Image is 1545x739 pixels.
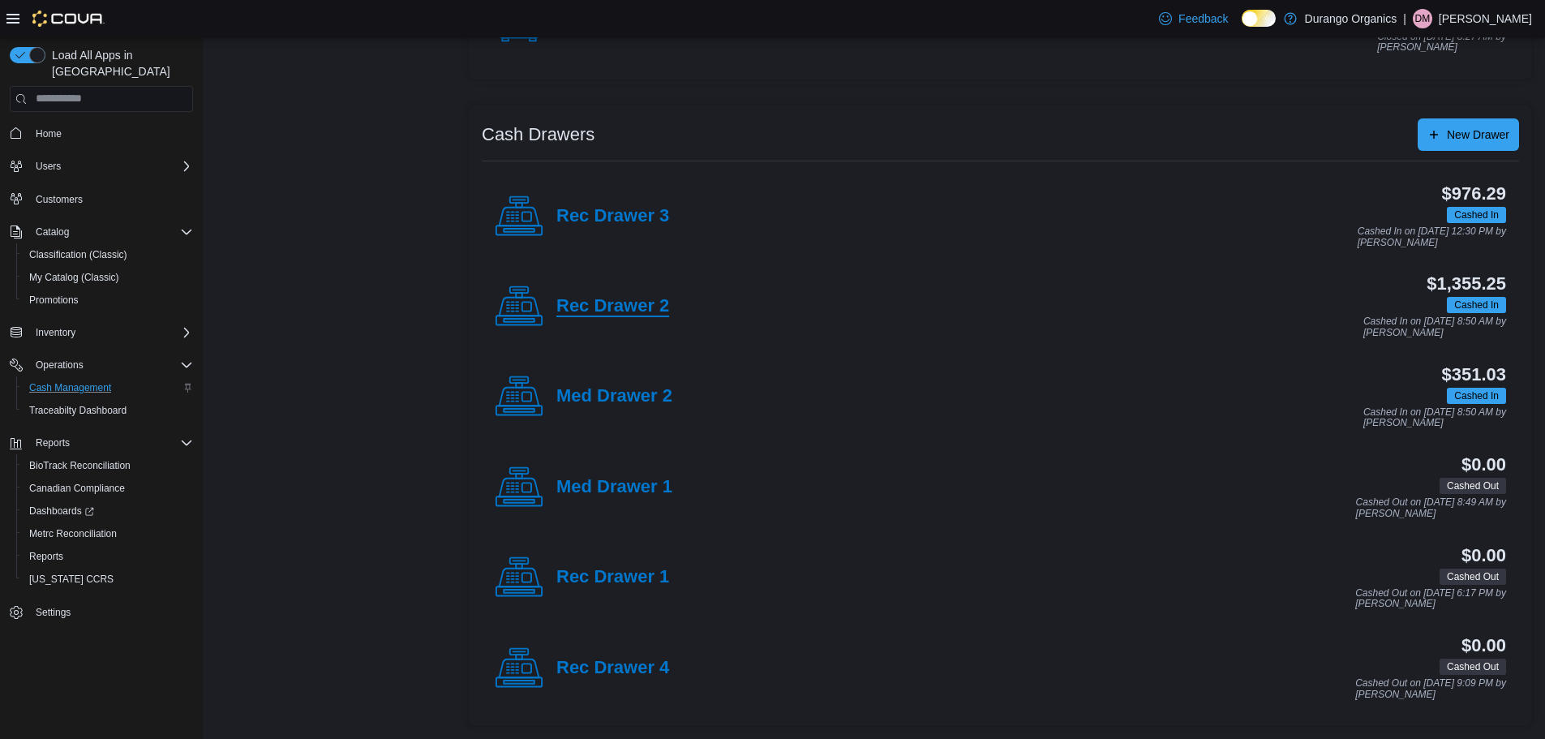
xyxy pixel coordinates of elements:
span: Metrc Reconciliation [29,527,117,540]
span: Catalog [29,222,193,242]
span: Promotions [29,294,79,307]
span: Customers [36,193,83,206]
a: Dashboards [16,500,200,522]
span: BioTrack Reconciliation [29,459,131,472]
span: Classification (Classic) [29,248,127,261]
span: Customers [29,189,193,209]
span: Canadian Compliance [23,479,193,498]
button: Inventory [3,321,200,344]
h3: $1,355.25 [1427,274,1506,294]
p: Cashed Out on [DATE] 9:09 PM by [PERSON_NAME] [1355,678,1506,700]
h4: Rec Drawer 2 [556,296,669,317]
span: Dashboards [29,505,94,518]
a: Classification (Classic) [23,245,134,264]
a: Metrc Reconciliation [23,524,123,544]
a: Promotions [23,290,85,310]
span: BioTrack Reconciliation [23,456,193,475]
h3: $0.00 [1461,455,1506,475]
button: BioTrack Reconciliation [16,454,200,477]
span: Inventory [36,326,75,339]
span: Cashed Out [1447,660,1499,674]
span: Operations [36,359,84,372]
button: Inventory [29,323,82,342]
span: New Drawer [1447,127,1509,143]
span: Operations [29,355,193,375]
span: Washington CCRS [23,569,193,589]
p: Cashed Out on [DATE] 6:17 PM by [PERSON_NAME] [1355,588,1506,610]
a: Canadian Compliance [23,479,131,498]
span: Traceabilty Dashboard [23,401,193,420]
button: Users [3,155,200,178]
span: Classification (Classic) [23,245,193,264]
p: | [1403,9,1406,28]
button: My Catalog (Classic) [16,266,200,289]
p: Cashed Out on [DATE] 8:49 AM by [PERSON_NAME] [1356,497,1506,519]
button: Operations [3,354,200,376]
span: My Catalog (Classic) [29,271,119,284]
span: Dark Mode [1242,27,1242,28]
p: Cashed In on [DATE] 8:50 AM by [PERSON_NAME] [1363,407,1506,429]
span: Cashed In [1454,298,1499,312]
button: Metrc Reconciliation [16,522,200,545]
nav: Complex example [10,115,193,667]
p: Cashed In on [DATE] 8:50 AM by [PERSON_NAME] [1363,316,1506,338]
span: Cash Management [29,381,111,394]
button: Catalog [29,222,75,242]
span: Home [36,127,62,140]
h4: Rec Drawer 3 [556,206,669,227]
a: Customers [29,190,89,209]
button: Operations [29,355,90,375]
span: Load All Apps in [GEOGRAPHIC_DATA] [45,47,193,79]
h3: $0.00 [1461,636,1506,655]
span: Inventory [29,323,193,342]
span: Cashed In [1454,208,1499,222]
span: Feedback [1178,11,1228,27]
button: Reports [16,545,200,568]
p: Closed on [DATE] 8:27 AM by [PERSON_NAME] [1377,32,1506,54]
h3: $976.29 [1442,184,1506,204]
span: Reports [29,433,193,453]
h4: Med Drawer 2 [556,386,672,407]
span: Settings [36,606,71,619]
span: Cashed In [1447,207,1506,223]
input: Dark Mode [1242,10,1276,27]
button: Cash Management [16,376,200,399]
p: [PERSON_NAME] [1439,9,1532,28]
a: Home [29,124,68,144]
h3: $351.03 [1442,365,1506,385]
span: Cashed Out [1440,659,1506,675]
span: Dashboards [23,501,193,521]
span: Cashed Out [1447,479,1499,493]
span: My Catalog (Classic) [23,268,193,287]
span: Cashed In [1447,297,1506,313]
button: New Drawer [1418,118,1519,151]
button: Settings [3,600,200,624]
span: Cashed Out [1440,478,1506,494]
span: Traceabilty Dashboard [29,404,127,417]
button: Classification (Classic) [16,243,200,266]
span: Reports [29,550,63,563]
span: Cashed In [1454,389,1499,403]
h4: Rec Drawer 1 [556,567,669,588]
span: Canadian Compliance [29,482,125,495]
a: Cash Management [23,378,118,397]
span: Cash Management [23,378,193,397]
a: Feedback [1152,2,1234,35]
button: Home [3,122,200,145]
button: Catalog [3,221,200,243]
span: Settings [29,602,193,622]
a: BioTrack Reconciliation [23,456,137,475]
span: Promotions [23,290,193,310]
button: Reports [29,433,76,453]
span: Metrc Reconciliation [23,524,193,544]
a: My Catalog (Classic) [23,268,126,287]
button: [US_STATE] CCRS [16,568,200,591]
a: Traceabilty Dashboard [23,401,133,420]
span: Home [29,123,193,144]
span: Reports [36,436,70,449]
a: [US_STATE] CCRS [23,569,120,589]
span: Cashed In [1447,388,1506,404]
h4: Rec Drawer 4 [556,658,669,679]
a: Dashboards [23,501,101,521]
div: Daniel Mendoza [1413,9,1432,28]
